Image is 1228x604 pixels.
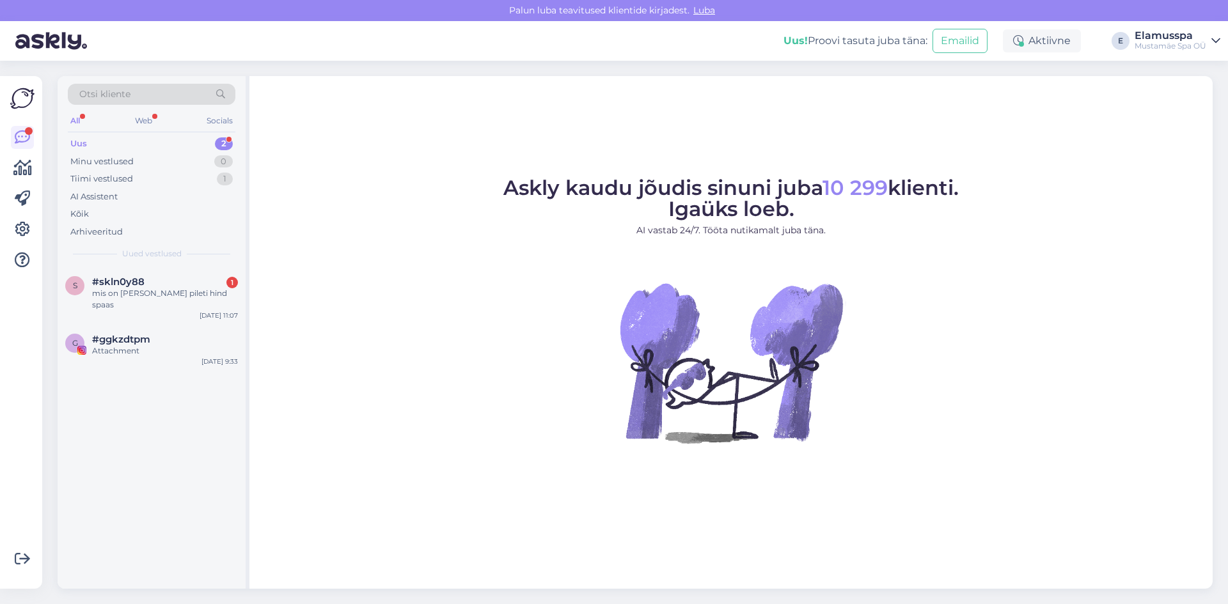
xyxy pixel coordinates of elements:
span: 10 299 [823,175,888,200]
div: 2 [215,137,233,150]
span: Askly kaudu jõudis sinuni juba klienti. Igaüks loeb. [503,175,959,221]
div: Socials [204,112,235,129]
div: Web [132,112,155,129]
a: ElamusspaMustamäe Spa OÜ [1135,31,1220,51]
p: AI vastab 24/7. Tööta nutikamalt juba täna. [503,224,959,237]
div: Minu vestlused [70,155,134,168]
div: 0 [214,155,233,168]
div: Tiimi vestlused [70,173,133,185]
div: Mustamäe Spa OÜ [1135,41,1206,51]
div: AI Assistent [70,190,118,203]
span: g [72,338,78,348]
b: Uus! [783,35,808,47]
div: E [1112,32,1130,50]
div: [DATE] 11:07 [200,311,238,320]
span: s [73,281,77,290]
div: 1 [217,173,233,185]
div: Kõik [70,208,89,221]
div: Attachment [92,345,238,357]
div: Elamusspa [1135,31,1206,41]
span: Uued vestlused [122,248,182,259]
img: Askly Logo [10,86,35,111]
div: All [68,112,83,129]
div: Uus [70,137,87,150]
div: mis on [PERSON_NAME] pileti hind spaas [92,288,238,311]
span: Otsi kliente [79,88,130,101]
div: Proovi tasuta juba täna: [783,33,927,49]
div: Aktiivne [1003,29,1081,52]
div: Arhiveeritud [70,226,123,238]
div: [DATE] 9:33 [201,357,238,366]
span: #ggkzdtpm [92,334,150,345]
span: #skln0y88 [92,276,145,288]
div: 1 [226,277,238,288]
span: Luba [689,4,719,16]
button: Emailid [933,29,988,53]
img: No Chat active [616,247,846,477]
